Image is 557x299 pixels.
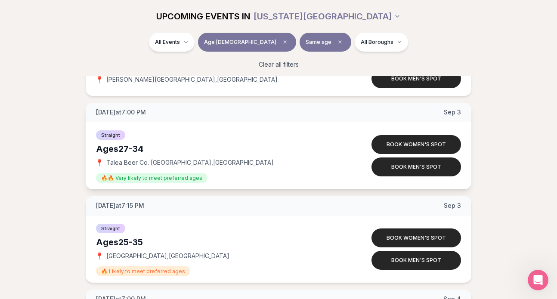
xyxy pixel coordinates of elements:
iframe: Intercom live chat [528,270,548,290]
span: Sep 3 [444,201,461,210]
button: Book men's spot [371,251,461,270]
button: Clear all filters [254,55,304,74]
span: Talea Beer Co. [GEOGRAPHIC_DATA] , [GEOGRAPHIC_DATA] [106,158,274,167]
span: All Events [155,39,180,46]
span: [PERSON_NAME][GEOGRAPHIC_DATA] , [GEOGRAPHIC_DATA] [106,75,278,84]
span: [DATE] at 7:00 PM [96,108,146,117]
button: Book men's spot [371,157,461,176]
button: [US_STATE][GEOGRAPHIC_DATA] [254,7,401,26]
span: 📍 [96,159,103,166]
span: Same age [306,39,331,46]
button: Book women's spot [371,135,461,154]
button: All Events [149,33,195,52]
span: Sep 3 [444,108,461,117]
button: Book women's spot [371,228,461,247]
span: 📍 [96,253,103,259]
span: [DATE] at 7:15 PM [96,201,144,210]
button: All Boroughs [355,33,408,52]
div: Ages 25-35 [96,236,339,248]
span: [GEOGRAPHIC_DATA] , [GEOGRAPHIC_DATA] [106,252,229,260]
span: All Boroughs [361,39,393,46]
span: Straight [96,224,125,233]
span: Clear preference [335,37,345,47]
span: Straight [96,130,125,140]
span: Clear age [280,37,290,47]
span: 📍 [96,76,103,83]
button: Book men's spot [371,69,461,88]
span: 🔥🔥 Very likely to meet preferred ages [96,173,207,183]
button: Age [DEMOGRAPHIC_DATA]Clear age [198,33,296,52]
span: 🔥 Likely to meet preferred ages [96,266,190,276]
button: Same ageClear preference [300,33,351,52]
span: Age [DEMOGRAPHIC_DATA] [204,39,276,46]
div: Ages 27-34 [96,143,339,155]
span: UPCOMING EVENTS IN [156,10,250,22]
